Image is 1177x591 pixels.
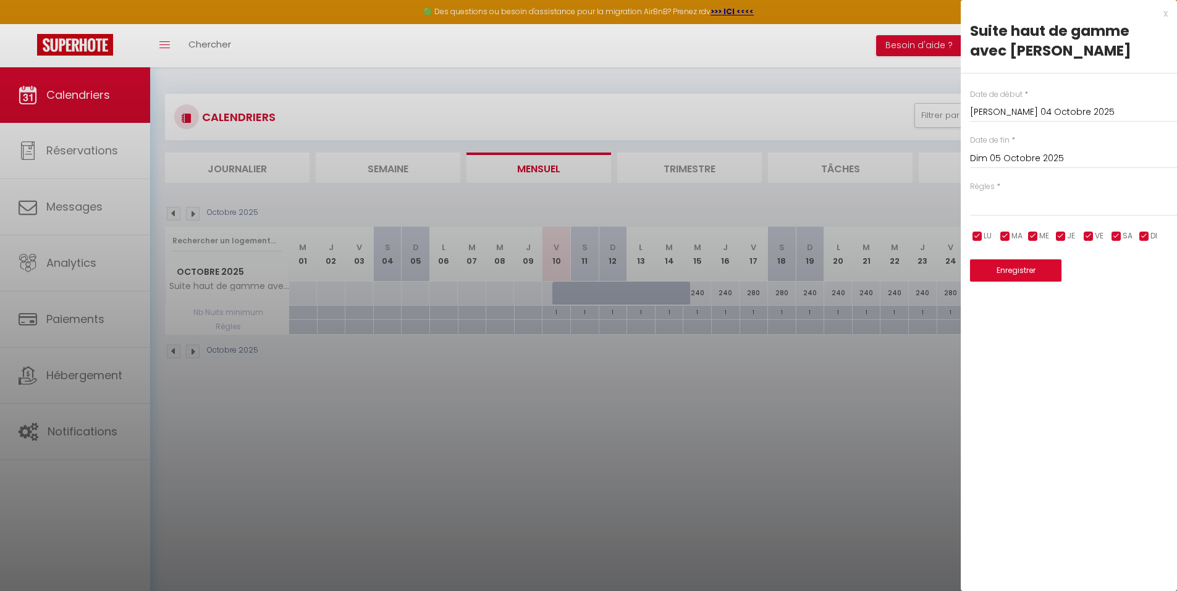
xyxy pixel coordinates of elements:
span: MA [1011,230,1023,242]
button: Enregistrer [970,259,1061,282]
span: ME [1039,230,1049,242]
span: JE [1067,230,1075,242]
span: DI [1150,230,1157,242]
div: x [961,6,1168,21]
span: LU [984,230,992,242]
label: Règles [970,181,995,193]
label: Date de début [970,89,1023,101]
span: SA [1123,230,1133,242]
span: VE [1095,230,1103,242]
label: Date de fin [970,135,1010,146]
div: Suite haut de gamme avec [PERSON_NAME] [970,21,1168,61]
